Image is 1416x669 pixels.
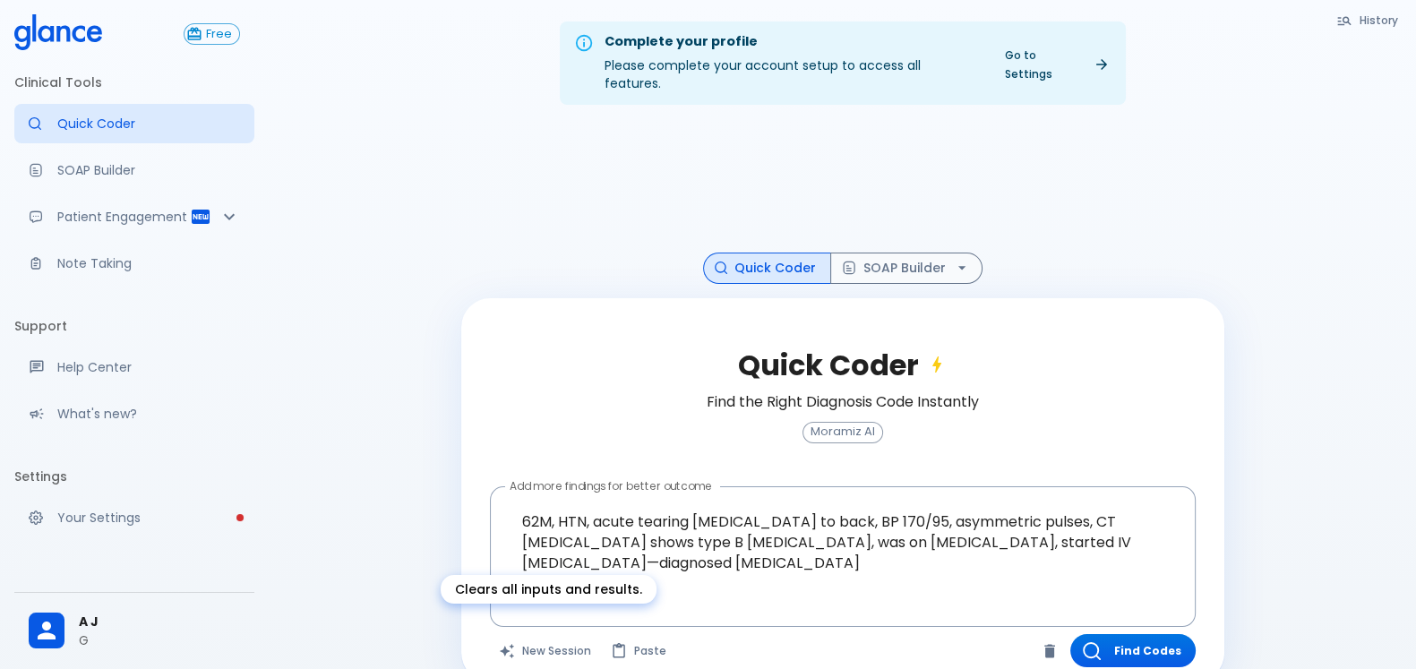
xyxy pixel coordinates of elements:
a: Go to Settings [994,42,1119,87]
span: Free [199,28,239,41]
div: Recent updates and feature releases [14,394,254,433]
p: Your Settings [57,509,240,527]
div: A JG [14,600,254,662]
button: Paste from clipboard [602,634,677,667]
p: SOAP Builder [57,161,240,179]
textarea: 62M, HTN, acute tearing [MEDICAL_DATA] to back, BP 170/95, asymmetric pulses, CT [MEDICAL_DATA] s... [502,493,1183,591]
button: Clears all inputs and results. [490,634,602,667]
h2: Quick Coder [738,348,948,382]
button: SOAP Builder [830,253,983,284]
button: Find Codes [1070,634,1196,667]
a: Moramiz: Find ICD10AM codes instantly [14,104,254,143]
li: Support [14,304,254,347]
button: History [1327,7,1409,33]
p: G [79,631,240,649]
p: Note Taking [57,254,240,272]
span: Moramiz AI [803,425,882,439]
a: Advanced note-taking [14,244,254,283]
a: Please complete account setup [14,498,254,537]
li: Settings [14,455,254,498]
p: Help Center [57,358,240,376]
div: Patient Reports & Referrals [14,197,254,236]
button: Quick Coder [703,253,831,284]
span: A J [79,613,240,631]
p: Quick Coder [57,115,240,133]
a: Get help from our support team [14,347,254,387]
div: Please complete your account setup to access all features. [605,27,980,99]
p: What's new? [57,405,240,423]
div: Complete your profile [605,32,980,52]
div: Clears all inputs and results. [441,575,657,604]
a: Click to view or change your subscription [184,23,254,45]
h6: Find the Right Diagnosis Code Instantly [707,390,979,415]
p: Patient Engagement [57,208,190,226]
li: Clinical Tools [14,61,254,104]
button: Clear [1036,638,1063,665]
a: Docugen: Compose a clinical documentation in seconds [14,150,254,190]
button: Free [184,23,240,45]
